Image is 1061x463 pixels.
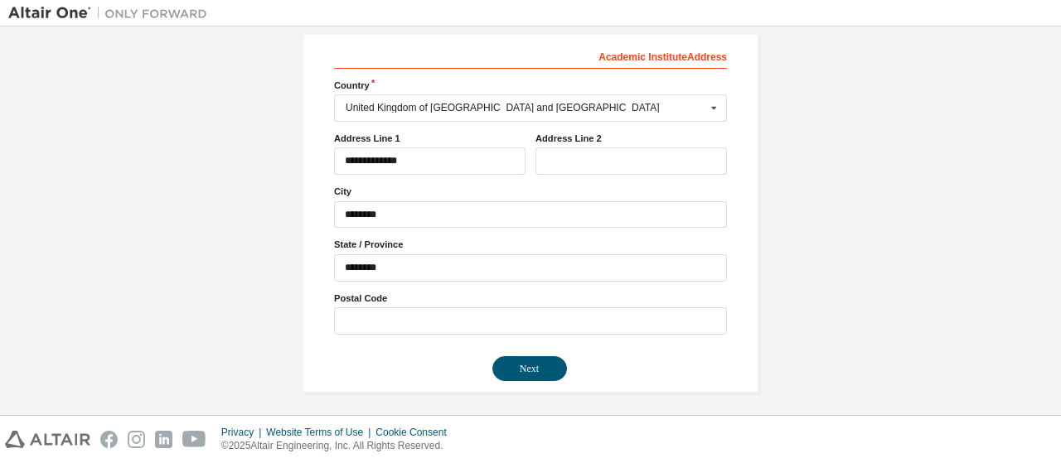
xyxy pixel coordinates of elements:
div: Academic Institute Address [334,42,727,69]
label: State / Province [334,238,727,251]
label: Postal Code [334,292,727,305]
label: City [334,185,727,198]
label: Address Line 1 [334,132,526,145]
label: Address Line 2 [535,132,727,145]
img: linkedin.svg [155,431,172,448]
div: Privacy [221,426,266,439]
div: Website Terms of Use [266,426,375,439]
label: Country [334,79,727,92]
img: altair_logo.svg [5,431,90,448]
img: Altair One [8,5,216,22]
div: United Kingdom of [GEOGRAPHIC_DATA] and [GEOGRAPHIC_DATA] [346,103,706,113]
p: © 2025 Altair Engineering, Inc. All Rights Reserved. [221,439,457,453]
img: facebook.svg [100,431,118,448]
img: youtube.svg [182,431,206,448]
div: Cookie Consent [375,426,456,439]
img: instagram.svg [128,431,145,448]
button: Next [492,356,567,381]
